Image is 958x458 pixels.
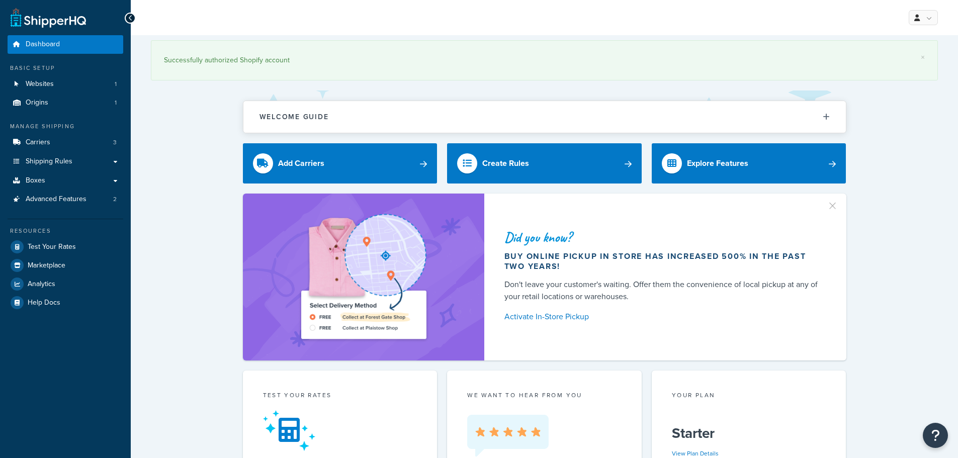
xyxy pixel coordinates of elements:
h2: Welcome Guide [259,113,329,121]
button: Open Resource Center [923,423,948,448]
a: Test Your Rates [8,238,123,256]
a: Carriers3 [8,133,123,152]
span: Analytics [28,280,55,289]
a: Shipping Rules [8,152,123,171]
div: Add Carriers [278,156,324,170]
a: Add Carriers [243,143,438,184]
span: Help Docs [28,299,60,307]
div: Create Rules [482,156,529,170]
a: Websites1 [8,75,123,94]
span: 3 [113,138,117,147]
span: 1 [115,80,117,88]
a: Origins1 [8,94,123,112]
a: Dashboard [8,35,123,54]
a: Help Docs [8,294,123,312]
a: Marketplace [8,256,123,274]
span: 1 [115,99,117,107]
a: Explore Features [652,143,846,184]
span: 2 [113,195,117,204]
li: Websites [8,75,123,94]
a: Advanced Features2 [8,190,123,209]
span: Origins [26,99,48,107]
li: Advanced Features [8,190,123,209]
div: Successfully authorized Shopify account [164,53,925,67]
button: Welcome Guide [243,101,846,133]
span: Dashboard [26,40,60,49]
span: Websites [26,80,54,88]
div: Basic Setup [8,64,123,72]
span: Test Your Rates [28,243,76,251]
a: View Plan Details [672,449,719,458]
div: Buy online pickup in store has increased 500% in the past two years! [504,251,822,271]
span: Advanced Features [26,195,86,204]
p: we want to hear from you [467,391,622,400]
div: Your Plan [672,391,826,402]
span: Shipping Rules [26,157,72,166]
h5: Starter [672,425,826,441]
a: Create Rules [447,143,642,184]
span: Boxes [26,176,45,185]
a: × [921,53,925,61]
li: Origins [8,94,123,112]
li: Carriers [8,133,123,152]
div: Explore Features [687,156,748,170]
div: Manage Shipping [8,122,123,131]
a: Boxes [8,171,123,190]
div: Test your rates [263,391,417,402]
a: Activate In-Store Pickup [504,310,822,324]
span: Marketplace [28,261,65,270]
div: Resources [8,227,123,235]
span: Carriers [26,138,50,147]
div: Don't leave your customer's waiting. Offer them the convenience of local pickup at any of your re... [504,279,822,303]
a: Analytics [8,275,123,293]
img: ad-shirt-map-b0359fc47e01cab431d101c4b569394f6a03f54285957d908178d52f29eb9668.png [273,209,455,345]
div: Did you know? [504,230,822,244]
